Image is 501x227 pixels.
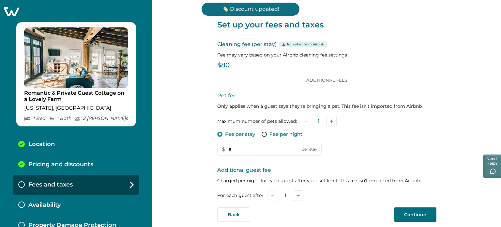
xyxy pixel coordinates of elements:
label: Maximum number of pets allowed: [217,118,297,125]
p: Cleaning fee (per stay) [217,41,436,48]
p: Location [28,141,55,148]
button: Add [326,116,337,126]
p: Fees and taxes [28,181,73,188]
p: 🏷️ Discount updated! [202,3,299,16]
p: Fee per stay [225,131,255,138]
button: Subtract [267,190,278,201]
p: 1 Bath [49,116,71,121]
button: Continue [394,207,436,222]
p: Pet fee [217,92,436,100]
p: Set up your fees and taxes [217,20,436,30]
p: Pricing and discounts [28,161,93,168]
p: Romantic & Private Guest Cottage on a Lovely Farm [24,90,128,103]
p: Additional Fees [304,77,350,83]
p: Imported from Airbnb [287,42,324,47]
button: Add [293,190,303,201]
p: 1 Bed [24,116,45,121]
p: Charged per night for each guest after your set limit. This fee isn't imported from Airbnb. [217,177,436,184]
p: Only applies when a guest says they're bringing a pet. This fee isn't imported from Airbnb. [217,103,436,109]
p: 1 [318,118,320,124]
img: propertyImage_Romantic & Private Guest Cottage on a Lovely Farm [24,27,128,88]
button: Back [217,207,250,222]
p: Fee per night [269,131,302,138]
p: Additional guest fee [217,166,436,174]
p: 1 [284,192,286,199]
button: Subtract [301,116,311,126]
p: $80 [217,62,436,69]
p: Availability [28,202,61,209]
p: [US_STATE], [GEOGRAPHIC_DATA] [24,105,128,111]
p: 2 [PERSON_NAME] s [75,116,128,121]
p: Fee may vary based on your Airbnb cleaning fee settings [217,52,436,58]
label: For each guest after [217,192,264,199]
